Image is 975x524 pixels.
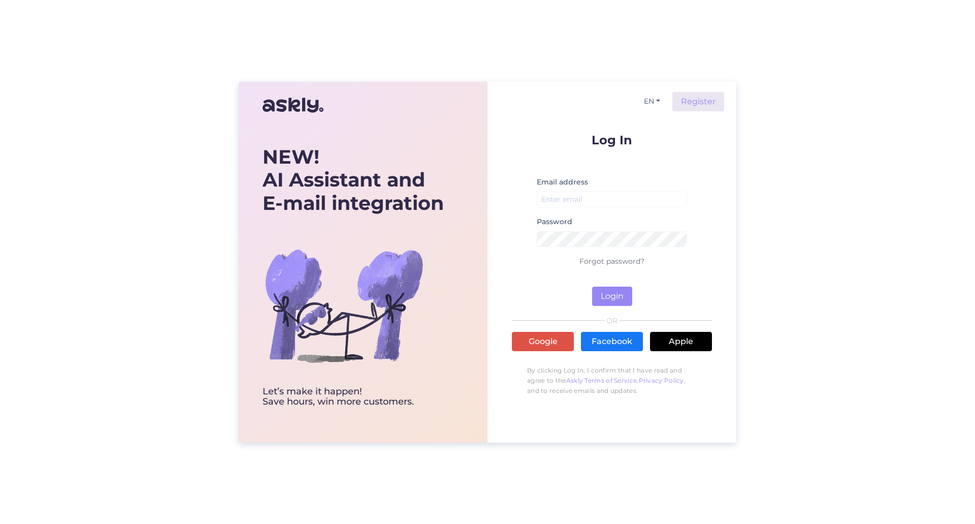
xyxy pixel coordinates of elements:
[640,94,664,109] button: EN
[263,93,323,117] img: Askly
[639,377,684,384] a: Privacy Policy
[581,332,643,351] a: Facebook
[512,332,574,351] a: Google
[672,92,724,111] a: Register
[512,360,712,401] p: By clicking Log In, I confirm that I have read and agree to the , , and to receive emails and upd...
[650,332,712,351] a: Apple
[579,257,644,266] a: Forgot password?
[537,177,588,188] label: Email address
[566,377,637,384] a: Askly Terms of Service
[512,134,712,146] p: Log In
[263,145,444,215] div: AI Assistant and E-mail integration
[537,217,572,227] label: Password
[605,317,620,324] span: OR
[592,287,632,306] button: Login
[263,387,444,407] div: Let’s make it happen! Save hours, win more customers.
[537,192,687,207] input: Enter email
[263,145,319,169] b: NEW!
[263,224,425,387] img: bg-askly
